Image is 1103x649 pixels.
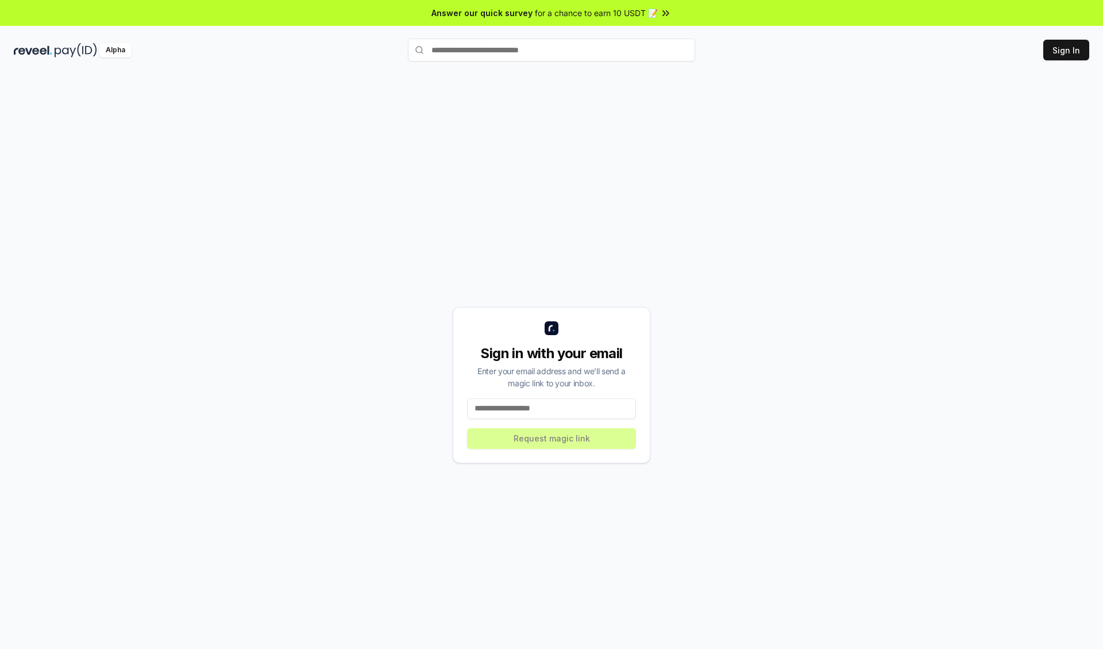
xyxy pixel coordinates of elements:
span: for a chance to earn 10 USDT 📝 [535,7,658,19]
button: Sign In [1043,40,1089,60]
div: Enter your email address and we’ll send a magic link to your inbox. [467,365,636,389]
img: logo_small [545,321,558,335]
div: Alpha [99,43,132,57]
div: Sign in with your email [467,344,636,363]
img: reveel_dark [14,43,52,57]
span: Answer our quick survey [431,7,533,19]
img: pay_id [55,43,97,57]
